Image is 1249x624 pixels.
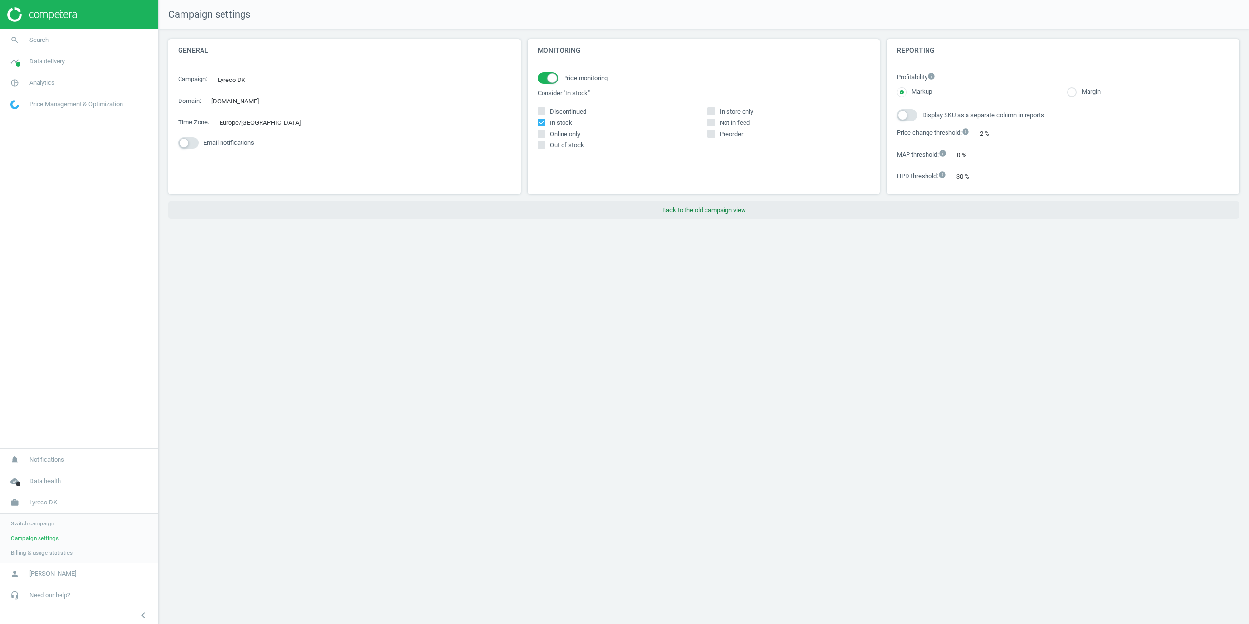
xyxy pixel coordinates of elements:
span: Campaign settings [159,8,250,21]
i: work [5,493,24,512]
img: ajHJNr6hYgQAAAAASUVORK5CYII= [7,7,77,22]
h4: General [168,39,521,62]
span: Online only [548,130,582,139]
i: notifications [5,450,24,469]
div: [DOMAIN_NAME] [206,94,274,109]
i: pie_chart_outlined [5,74,24,92]
span: Data health [29,477,61,485]
label: Campaign : [178,75,207,83]
div: Lyreco DK [212,72,261,87]
div: 2 % [974,126,1005,141]
span: Search [29,36,49,44]
img: wGWNvw8QSZomAAAAABJRU5ErkJggg== [10,100,19,109]
button: chevron_left [131,609,156,622]
span: Price Management & Optimization [29,100,123,109]
div: 0 % [951,147,982,162]
label: Profitability [897,72,1229,82]
i: search [5,31,24,49]
label: Margin [1077,87,1101,97]
span: Notifications [29,455,64,464]
span: In store only [718,107,755,116]
i: info [938,171,946,179]
span: Price monitoring [563,74,608,82]
label: Domain : [178,97,201,105]
span: Switch campaign [11,520,54,527]
span: Campaign settings [11,534,59,542]
span: Not in feed [718,119,752,127]
button: Back to the old campaign view [168,201,1239,219]
span: Analytics [29,79,55,87]
span: Need our help? [29,591,70,600]
label: Consider "In stock" [538,89,870,98]
i: chevron_left [138,609,149,621]
label: Time Zone : [178,118,209,127]
label: HPD threshold : [897,171,946,181]
span: Discontinued [548,107,588,116]
span: Billing & usage statistics [11,549,73,557]
span: Out of stock [548,141,586,150]
label: Markup [907,87,932,97]
span: Email notifications [203,139,254,147]
i: info [939,149,947,157]
i: timeline [5,52,24,71]
i: info [962,128,969,136]
h4: Reporting [887,39,1239,62]
i: cloud_done [5,472,24,490]
i: info [927,72,935,80]
label: Price change threshold : [897,128,969,138]
label: MAP threshold : [897,149,947,160]
div: 30 % [951,169,985,184]
span: In stock [548,119,574,127]
span: Preorder [718,130,745,139]
span: Data delivery [29,57,65,66]
span: Lyreco DK [29,498,57,507]
i: person [5,564,24,583]
h4: Monitoring [528,39,880,62]
span: [PERSON_NAME] [29,569,76,578]
span: Display SKU as a separate column in reports [922,111,1044,120]
div: Europe/[GEOGRAPHIC_DATA] [214,115,316,130]
i: headset_mic [5,586,24,604]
